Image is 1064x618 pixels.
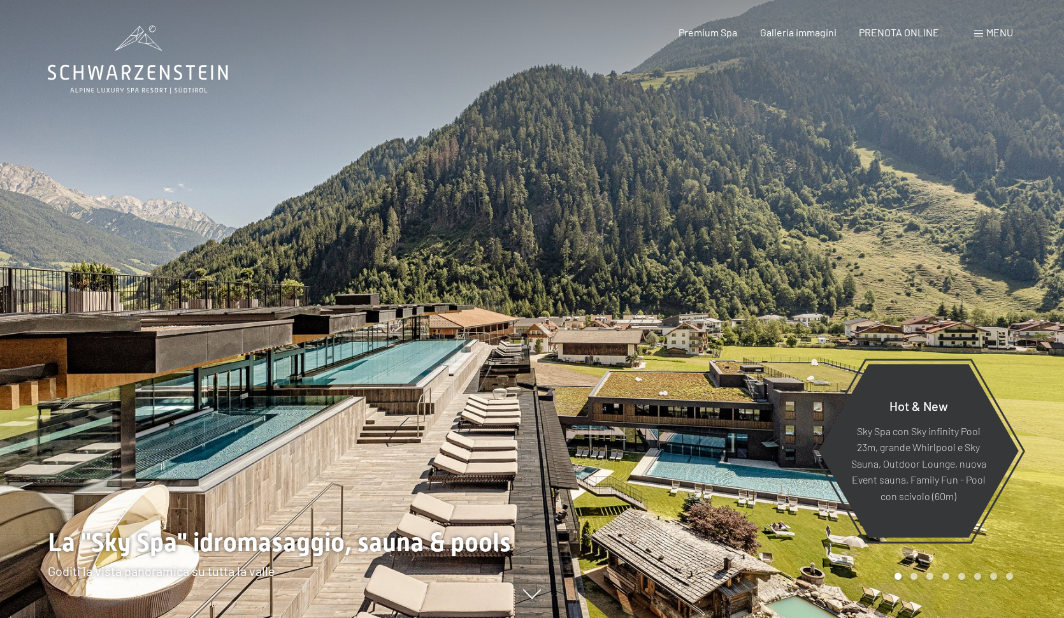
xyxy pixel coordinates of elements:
[926,573,933,580] div: Carousel Page 3
[817,363,1019,538] a: Hot & New Sky Spa con Sky infinity Pool 23m, grande Whirlpool e Sky Sauna, Outdoor Lounge, nuova ...
[849,422,988,504] p: Sky Spa con Sky infinity Pool 23m, grande Whirlpool e Sky Sauna, Outdoor Lounge, nuova Event saun...
[895,573,902,580] div: Carousel Page 1 (Current Slide)
[1006,573,1013,580] div: Carousel Page 8
[990,573,997,580] div: Carousel Page 7
[859,26,939,38] a: PRENOTA ONLINE
[958,573,965,580] div: Carousel Page 5
[974,573,981,580] div: Carousel Page 6
[679,26,737,38] a: Premium Spa
[910,573,917,580] div: Carousel Page 2
[760,26,837,38] a: Galleria immagini
[889,398,948,413] span: Hot & New
[942,573,949,580] div: Carousel Page 4
[890,573,1013,580] div: Carousel Pagination
[986,26,1013,38] span: Menu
